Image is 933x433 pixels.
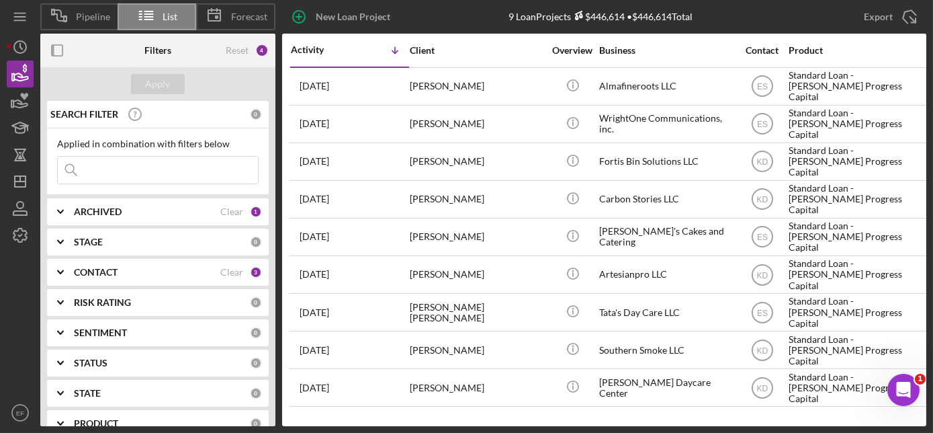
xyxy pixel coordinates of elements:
[291,44,350,55] div: Activity
[300,383,329,393] time: 2025-08-17 00:45
[410,144,544,180] div: [PERSON_NAME]
[887,374,920,406] iframe: Intercom live chat
[410,332,544,368] div: [PERSON_NAME]
[7,399,34,426] button: EF
[74,267,118,278] b: CONTACT
[250,418,262,430] div: 0
[599,370,734,405] div: [PERSON_NAME] Daycare Center
[163,11,178,22] span: List
[220,267,243,278] div: Clear
[250,327,262,339] div: 0
[410,69,544,104] div: [PERSON_NAME]
[255,44,269,57] div: 4
[50,109,118,120] b: SEARCH FILTER
[599,106,734,142] div: WrightOne Communications, inc.
[789,106,923,142] div: Standard Loan - [PERSON_NAME] Progress Capital
[231,11,267,22] span: Forecast
[410,370,544,405] div: [PERSON_NAME]
[250,297,262,309] div: 0
[300,269,329,280] time: 2025-09-17 15:37
[144,45,171,56] b: Filters
[915,374,926,385] span: 1
[789,294,923,330] div: Standard Loan - [PERSON_NAME] Progress Capital
[76,11,110,22] span: Pipeline
[599,219,734,255] div: [PERSON_NAME]'s Cakes and Catering
[789,370,923,405] div: Standard Loan - [PERSON_NAME] Progress Capital
[789,69,923,104] div: Standard Loan - [PERSON_NAME] Progress Capital
[220,206,243,217] div: Clear
[599,257,734,292] div: Artesianpro LLC
[410,182,544,217] div: [PERSON_NAME]
[300,345,329,356] time: 2025-08-20 13:53
[74,206,122,217] b: ARCHIVED
[572,11,625,22] div: $446,614
[756,270,768,280] text: KD
[74,418,118,429] b: PRODUCT
[74,327,127,338] b: SENTIMENT
[16,409,24,417] text: EF
[74,388,101,399] b: STATE
[737,45,787,56] div: Contact
[756,120,767,129] text: ES
[74,297,131,308] b: RISK RATING
[226,45,249,56] div: Reset
[410,257,544,292] div: [PERSON_NAME]
[756,346,768,355] text: KD
[789,332,923,368] div: Standard Loan - [PERSON_NAME] Progress Capital
[509,11,693,22] div: 9 Loan Projects • $446,614 Total
[756,383,768,393] text: KD
[850,3,926,30] button: Export
[282,3,404,30] button: New Loan Project
[410,45,544,56] div: Client
[756,195,768,204] text: KD
[410,106,544,142] div: [PERSON_NAME]
[789,219,923,255] div: Standard Loan - [PERSON_NAME] Progress Capital
[74,237,103,247] b: STAGE
[864,3,893,30] div: Export
[789,144,923,180] div: Standard Loan - [PERSON_NAME] Progress Capital
[300,307,329,318] time: 2025-09-03 14:44
[300,118,329,129] time: 2025-09-22 15:58
[599,294,734,330] div: Tata's Day Care LLC
[131,74,185,94] button: Apply
[756,233,767,242] text: ES
[300,156,329,167] time: 2025-09-22 11:23
[250,108,262,120] div: 0
[316,3,390,30] div: New Loan Project
[756,157,768,167] text: KD
[599,332,734,368] div: Southern Smoke LLC
[410,219,544,255] div: [PERSON_NAME]
[146,74,171,94] div: Apply
[547,45,598,56] div: Overview
[599,69,734,104] div: Almafineroots LLC
[599,144,734,180] div: Fortis Bin Solutions LLC
[57,139,259,149] div: Applied in combination with filters below
[300,81,329,91] time: 2025-10-03 18:58
[300,231,329,242] time: 2025-09-18 12:30
[789,182,923,217] div: Standard Loan - [PERSON_NAME] Progress Capital
[599,182,734,217] div: Carbon Stories LLC
[250,266,262,278] div: 3
[756,82,767,91] text: ES
[250,236,262,248] div: 0
[250,387,262,399] div: 0
[300,194,329,204] time: 2025-09-18 15:37
[599,45,734,56] div: Business
[410,294,544,330] div: [PERSON_NAME] [PERSON_NAME]
[250,357,262,369] div: 0
[789,257,923,292] div: Standard Loan - [PERSON_NAME] Progress Capital
[250,206,262,218] div: 1
[74,358,107,368] b: STATUS
[756,308,767,317] text: ES
[789,45,923,56] div: Product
